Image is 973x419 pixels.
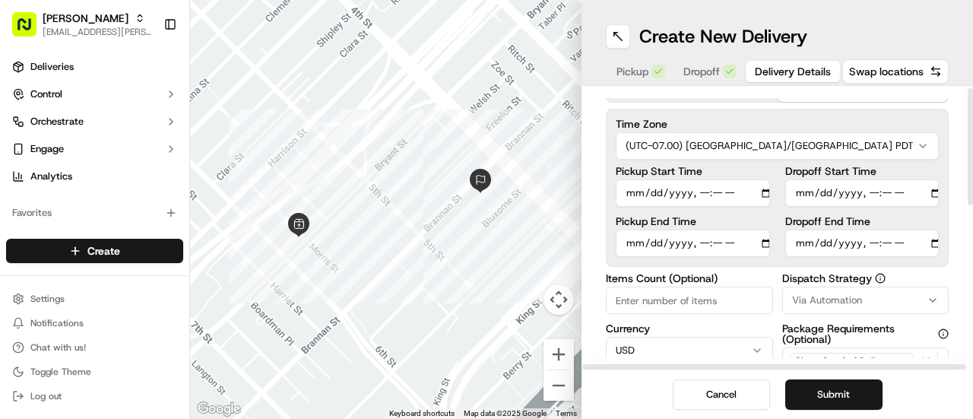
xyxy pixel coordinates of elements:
[616,119,939,129] label: Time Zone
[6,110,183,134] button: Orchestrate
[6,313,183,334] button: Notifications
[6,164,183,189] a: Analytics
[842,59,949,84] button: Swap locations
[30,341,86,354] span: Chat with us!
[673,379,770,410] button: Cancel
[194,399,244,419] a: Open this area in Google Maps (opens a new window)
[875,273,886,284] button: Dispatch Strategy
[114,277,119,289] span: •
[15,15,46,46] img: Nash
[15,198,102,210] div: Past conversations
[6,239,183,263] button: Create
[68,160,209,173] div: We're available if you need us!
[606,323,773,334] label: Currency
[389,408,455,419] button: Keyboard shortcuts
[30,60,74,74] span: Deliveries
[6,386,183,407] button: Log out
[47,236,201,248] span: [PERSON_NAME] [PERSON_NAME]
[30,170,72,183] span: Analytics
[544,370,574,401] button: Zoom out
[6,82,183,106] button: Control
[30,317,84,329] span: Notifications
[606,273,773,284] label: Items Count (Optional)
[796,355,895,367] span: Photo Proof of Delivery
[556,409,577,417] a: Terms (opens in new tab)
[616,166,770,176] label: Pickup Start Time
[6,288,183,309] button: Settings
[204,236,210,248] span: •
[616,216,770,227] label: Pickup End Time
[30,390,62,402] span: Log out
[639,24,807,49] h1: Create New Delivery
[606,287,773,314] input: Enter number of items
[6,55,183,79] a: Deliveries
[194,399,244,419] img: Google
[151,306,184,318] span: Pylon
[755,64,831,79] span: Delivery Details
[785,379,883,410] button: Submit
[6,201,183,225] div: Favorites
[544,339,574,370] button: Zoom in
[68,145,249,160] div: Start new chat
[213,236,244,248] span: [DATE]
[6,137,183,161] button: Engage
[30,87,62,101] span: Control
[30,366,91,378] span: Toggle Theme
[785,216,940,227] label: Dropoff End Time
[6,6,157,43] button: [PERSON_NAME][EMAIL_ADDRESS][PERSON_NAME][DOMAIN_NAME]
[30,278,43,290] img: 1736555255976-a54dd68f-1ca7-489b-9aae-adbdc363a1c4
[782,287,949,314] button: Via Automation
[47,277,111,289] span: Regen Pajulas
[122,277,154,289] span: [DATE]
[782,273,949,284] label: Dispatch Strategy
[107,306,184,318] a: Powered byPylon
[6,337,183,358] button: Chat with us!
[464,409,547,417] span: Map data ©2025 Google
[30,142,64,156] span: Engage
[544,284,574,315] button: Map camera controls
[236,195,277,213] button: See all
[43,26,151,38] button: [EMAIL_ADDRESS][PERSON_NAME][DOMAIN_NAME]
[785,166,940,176] label: Dropoff Start Time
[683,64,720,79] span: Dropoff
[30,115,84,129] span: Orchestrate
[258,150,277,168] button: Start new chat
[43,11,128,26] button: [PERSON_NAME]
[938,329,949,339] button: Package Requirements (Optional)
[15,61,277,85] p: Welcome 👋
[782,323,949,344] label: Package Requirements (Optional)
[792,294,862,307] span: Via Automation
[87,243,120,259] span: Create
[849,64,924,79] span: Swap locations
[30,293,65,305] span: Settings
[616,64,648,79] span: Pickup
[782,348,949,375] button: Photo Proof of Delivery
[15,221,40,246] img: Joana Marie Avellanoza
[30,236,43,249] img: 1736555255976-a54dd68f-1ca7-489b-9aae-adbdc363a1c4
[15,145,43,173] img: 1736555255976-a54dd68f-1ca7-489b-9aae-adbdc363a1c4
[40,98,274,114] input: Got a question? Start typing here...
[6,361,183,382] button: Toggle Theme
[15,262,40,287] img: Regen Pajulas
[32,145,59,173] img: 1727276513143-84d647e1-66c0-4f92-a045-3c9f9f5dfd92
